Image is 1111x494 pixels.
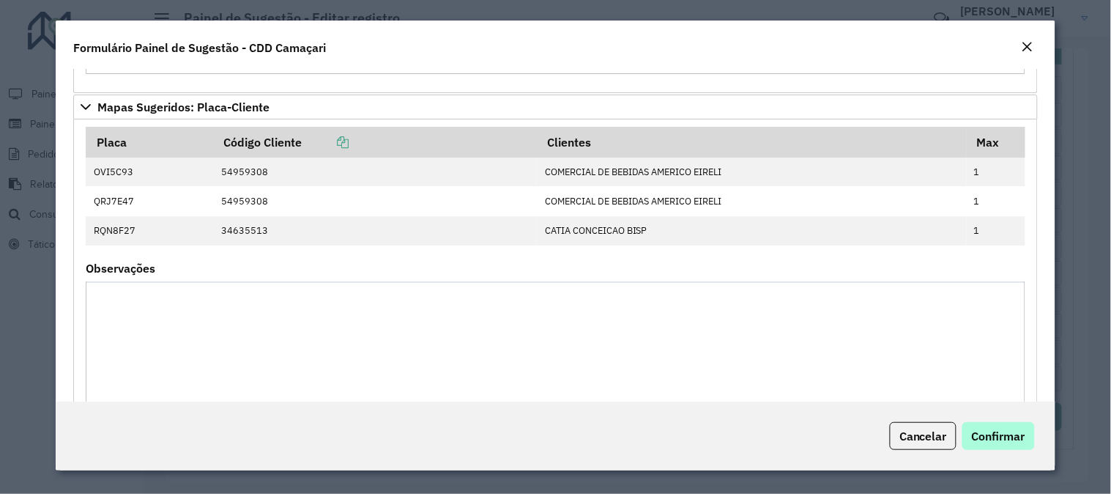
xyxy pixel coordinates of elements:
span: Confirmar [972,429,1025,443]
em: Fechar [1022,41,1033,53]
td: 1 [967,158,1025,187]
button: Cancelar [890,422,956,450]
td: 54959308 [213,186,537,215]
div: Mapas Sugeridos: Placa-Cliente [73,119,1038,424]
td: CATIA CONCEICAO BISP [537,216,966,246]
label: Observações [86,259,155,277]
button: Close [1017,38,1038,57]
a: Copiar [302,135,349,150]
td: 1 [967,216,1025,246]
a: Mapas Sugeridos: Placa-Cliente [73,95,1038,119]
th: Placa [86,127,213,158]
span: Cancelar [899,429,947,443]
h4: Formulário Painel de Sugestão - CDD Camaçari [73,39,326,56]
th: Clientes [537,127,966,158]
td: COMERCIAL DE BEBIDAS AMERICO EIRELI [537,186,966,215]
td: QRJ7E47 [86,186,213,215]
button: Confirmar [962,422,1035,450]
td: 54959308 [213,158,537,187]
td: RQN8F27 [86,216,213,246]
td: OVI5C93 [86,158,213,187]
td: 1 [967,186,1025,215]
td: 34635513 [213,216,537,246]
th: Max [967,127,1025,158]
td: COMERCIAL DE BEBIDAS AMERICO EIRELI [537,158,966,187]
th: Código Cliente [213,127,537,158]
span: Mapas Sugeridos: Placa-Cliente [97,101,270,113]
